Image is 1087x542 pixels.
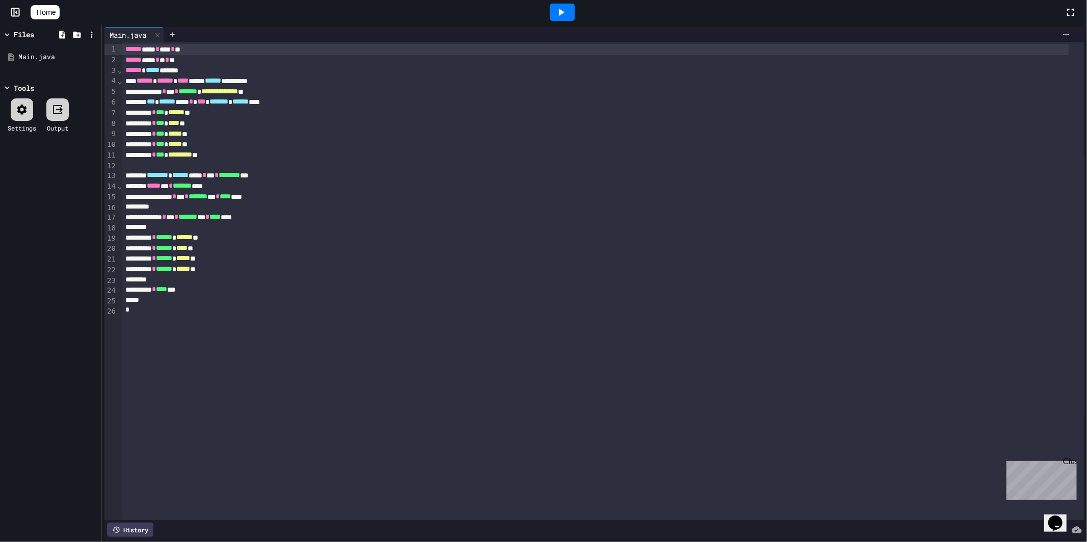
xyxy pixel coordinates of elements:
div: Files [14,29,34,40]
div: 9 [104,129,117,140]
div: History [107,523,153,537]
div: 20 [104,244,117,254]
div: 17 [104,213,117,223]
div: 18 [104,223,117,234]
div: 19 [104,234,117,244]
div: 1 [104,44,117,55]
iframe: chat widget [1002,457,1077,500]
a: Home [31,5,60,19]
div: 14 [104,182,117,192]
div: Main.java [18,52,98,62]
div: 25 [104,296,117,306]
div: 15 [104,192,117,203]
div: Settings [8,123,36,133]
div: 3 [104,66,117,76]
div: 22 [104,265,117,276]
div: 4 [104,76,117,87]
div: Output [47,123,68,133]
div: 8 [104,119,117,130]
div: 21 [104,254,117,265]
span: Fold line [117,66,122,74]
div: 7 [104,108,117,119]
div: Chat with us now!Close [4,4,70,65]
div: 12 [104,161,117,171]
iframe: chat widget [1044,501,1077,532]
span: Home [37,7,56,17]
div: 24 [104,286,117,296]
div: 10 [104,140,117,150]
div: 2 [104,55,117,66]
div: 6 [104,97,117,108]
span: Fold line [117,182,122,190]
div: Tools [14,83,34,93]
div: Main.java [104,27,164,42]
div: 26 [104,306,117,317]
div: 5 [104,87,117,97]
div: 23 [104,276,117,286]
div: 16 [104,203,117,213]
div: Main.java [104,30,151,40]
span: Fold line [117,77,122,85]
div: 11 [104,150,117,161]
div: 13 [104,171,117,182]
